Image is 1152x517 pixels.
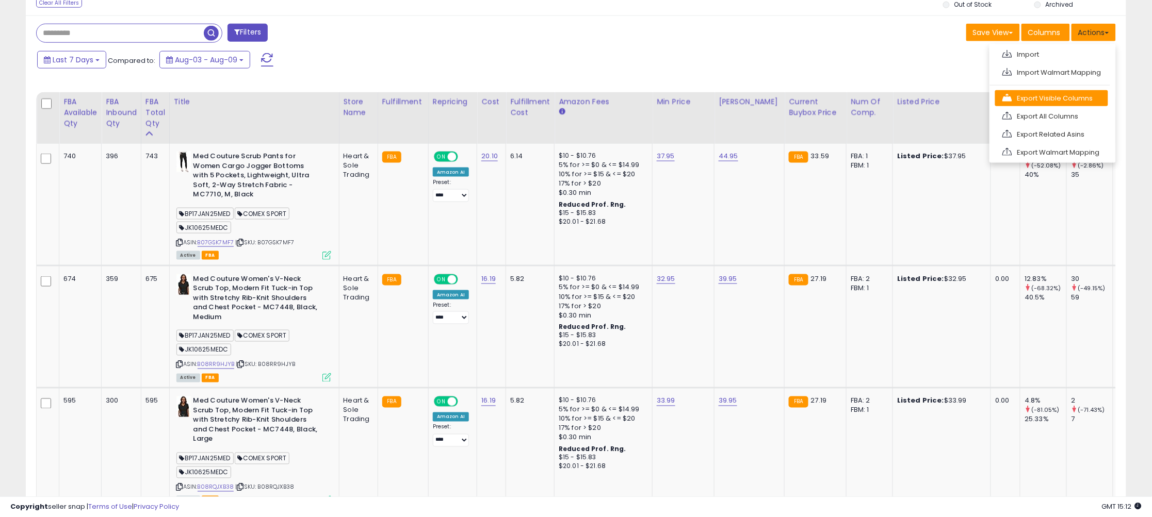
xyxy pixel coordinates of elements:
div: Amazon AI [433,168,469,177]
a: 39.95 [719,396,737,406]
div: 396 [106,152,133,161]
div: 30 [1071,274,1113,283]
span: FBA [202,251,219,260]
div: 12.83% [1025,274,1066,283]
button: Last 7 Days [37,51,106,69]
img: 316yLQZlU7L._SL40_.jpg [176,274,191,295]
div: $20.01 - $21.68 [559,340,644,349]
div: 10% for >= $15 & <= $20 [559,414,644,424]
div: 4.8% [1025,396,1066,406]
b: Listed Price: [897,396,944,406]
span: | SKU: B08RR9HJYB [236,360,295,369]
span: 27.19 [811,396,827,406]
span: All listings currently available for purchase on Amazon [176,251,200,260]
span: BP17JAN25MED [176,453,234,464]
div: FBM: 1 [851,406,885,415]
a: Export Walmart Mapping [995,144,1108,160]
span: JK10625MEDC [176,344,232,356]
div: Num of Comp. [851,96,888,118]
button: Save View [966,24,1020,41]
small: FBA [382,274,401,286]
div: seller snap | | [10,502,179,512]
div: 0.00 [995,274,1012,283]
div: Heart & Sole Trading [344,152,370,180]
div: Preset: [433,424,469,447]
div: $33.99 [897,396,983,406]
a: 44.95 [719,151,738,161]
small: FBA [382,152,401,163]
small: (-52.08%) [1032,161,1061,170]
div: 17% for > $20 [559,302,644,311]
div: FBA inbound Qty [106,96,137,129]
div: 359 [106,274,133,283]
small: (-81.05%) [1032,406,1060,414]
small: FBA [789,152,808,163]
span: OFF [457,275,473,283]
span: FBA [202,374,219,382]
span: JK10625MEDC [176,466,232,478]
span: COMEX SPORT [235,453,290,464]
div: [PERSON_NAME] [719,96,780,107]
div: $37.95 [897,152,983,161]
div: 6.14 [510,152,546,161]
span: | SKU: B08RQJXB38 [235,483,294,491]
div: Heart & Sole Trading [344,274,370,303]
div: 5% for >= $0 & <= $14.99 [559,405,644,414]
div: ASIN: [176,396,331,503]
div: FBA Available Qty [63,96,97,129]
div: Fulfillment [382,96,424,107]
div: Min Price [657,96,710,107]
b: Med Couture Scrub Pants for Women Cargo Jogger Bottoms with 5 Pockets, Lightweight, Ultra Soft, 2... [193,152,319,202]
a: 32.95 [657,274,675,284]
b: Listed Price: [897,274,944,283]
span: OFF [457,153,473,161]
span: | SKU: B07GSK7MF7 [235,238,294,246]
button: Columns [1021,24,1070,41]
div: Heart & Sole Trading [344,396,370,425]
div: Listed Price [897,96,986,107]
div: $15 - $15.83 [559,331,644,340]
div: FBM: 1 [851,161,885,170]
small: (-49.15%) [1078,284,1106,292]
div: 5.82 [510,396,546,406]
div: 5.82 [510,274,546,283]
b: Listed Price: [897,151,944,161]
div: FBA: 2 [851,396,885,406]
div: 595 [63,396,93,406]
div: Repricing [433,96,473,107]
span: OFF [457,397,473,406]
span: COMEX SPORT [235,330,290,342]
a: Terms of Use [88,502,132,511]
div: $15 - $15.83 [559,454,644,462]
div: Amazon Fees [559,96,648,107]
a: B08RQJXB38 [198,483,234,492]
div: ASIN: [176,274,331,381]
a: Privacy Policy [134,502,179,511]
div: $10 - $10.76 [559,396,644,405]
b: Reduced Prof. Rng. [559,445,626,454]
div: 5% for >= $0 & <= $14.99 [559,160,644,170]
span: ON [435,397,448,406]
button: Actions [1072,24,1116,41]
img: 316yLQZlU7L._SL40_.jpg [176,396,191,417]
a: Import [995,46,1108,62]
div: 10% for >= $15 & <= $20 [559,170,644,179]
b: Reduced Prof. Rng. [559,322,626,331]
a: B08RR9HJYB [198,360,235,369]
a: Import Walmart Mapping [995,64,1108,80]
small: FBA [382,396,401,408]
div: Preset: [433,302,469,325]
div: 35 [1071,170,1113,179]
button: Aug-03 - Aug-09 [159,51,250,69]
span: JK10625MEDC [176,222,232,234]
div: $10 - $10.76 [559,152,644,160]
div: FBA: 2 [851,274,885,283]
span: Compared to: [108,56,155,65]
a: 37.95 [657,151,675,161]
b: Med Couture Women's V-Neck Scrub Top, Modern Fit Tuck-in Top with Stretchy Rib-Knit Shoulders and... [193,396,319,447]
div: 17% for > $20 [559,179,644,188]
div: 0.00 [995,396,1012,406]
span: Columns [1028,27,1061,38]
small: FBA [789,396,808,408]
div: Title [174,96,335,107]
